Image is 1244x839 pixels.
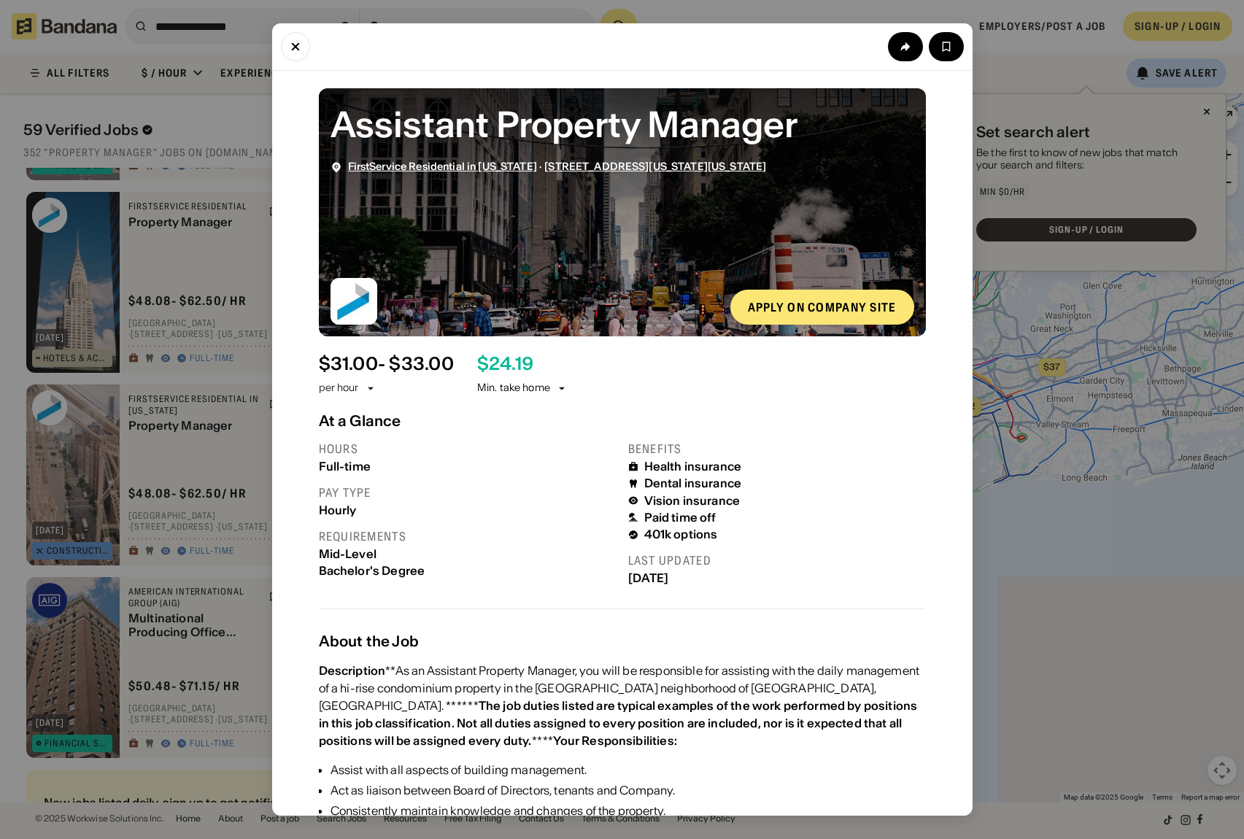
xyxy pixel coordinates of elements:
div: About the Job [319,633,926,650]
div: Bachelor's Degree [319,564,617,578]
div: $ 24.19 [477,354,533,375]
div: Vision insurance [644,494,741,508]
span: [STREET_ADDRESS][US_STATE][US_STATE] [544,160,766,173]
div: At a Glance [319,412,926,430]
div: Your Responsibilities: [553,733,677,748]
div: Requirements [319,529,617,544]
div: Health insurance [644,460,742,473]
div: Hours [319,441,617,457]
div: Mid-Level [319,547,617,561]
button: Close [281,32,310,61]
div: Assistant Property Manager [331,100,914,149]
div: Description [319,663,386,678]
div: Min. take home [477,381,568,395]
div: · [348,161,767,173]
div: Last updated [628,553,926,568]
div: $ 31.00 - $33.00 [319,354,454,375]
div: Assist with all aspects of building management. [331,761,926,778]
div: [DATE] [628,571,926,585]
div: Hourly [319,503,617,517]
div: Consistently maintain knowledge and changes of the property. [331,802,926,819]
div: Full-time [319,460,617,473]
span: FirstService Residential in [US_STATE] [348,160,537,173]
div: The job duties listed are typical examples of the work performed by positions in this job classif... [319,698,918,748]
div: Pay type [319,485,617,500]
div: Benefits [628,441,926,457]
div: 401k options [644,527,718,541]
div: Dental insurance [644,476,742,490]
div: per hour [319,381,359,395]
img: FirstService Residential in California logo [331,278,377,325]
div: Paid time off [644,511,716,525]
div: **As an Assistant Property Manager, you will be responsible for assisting with the daily manageme... [319,662,926,749]
div: Apply on company site [748,301,897,313]
div: Act as liaison between Board of Directors, tenants and Company. [331,781,926,799]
